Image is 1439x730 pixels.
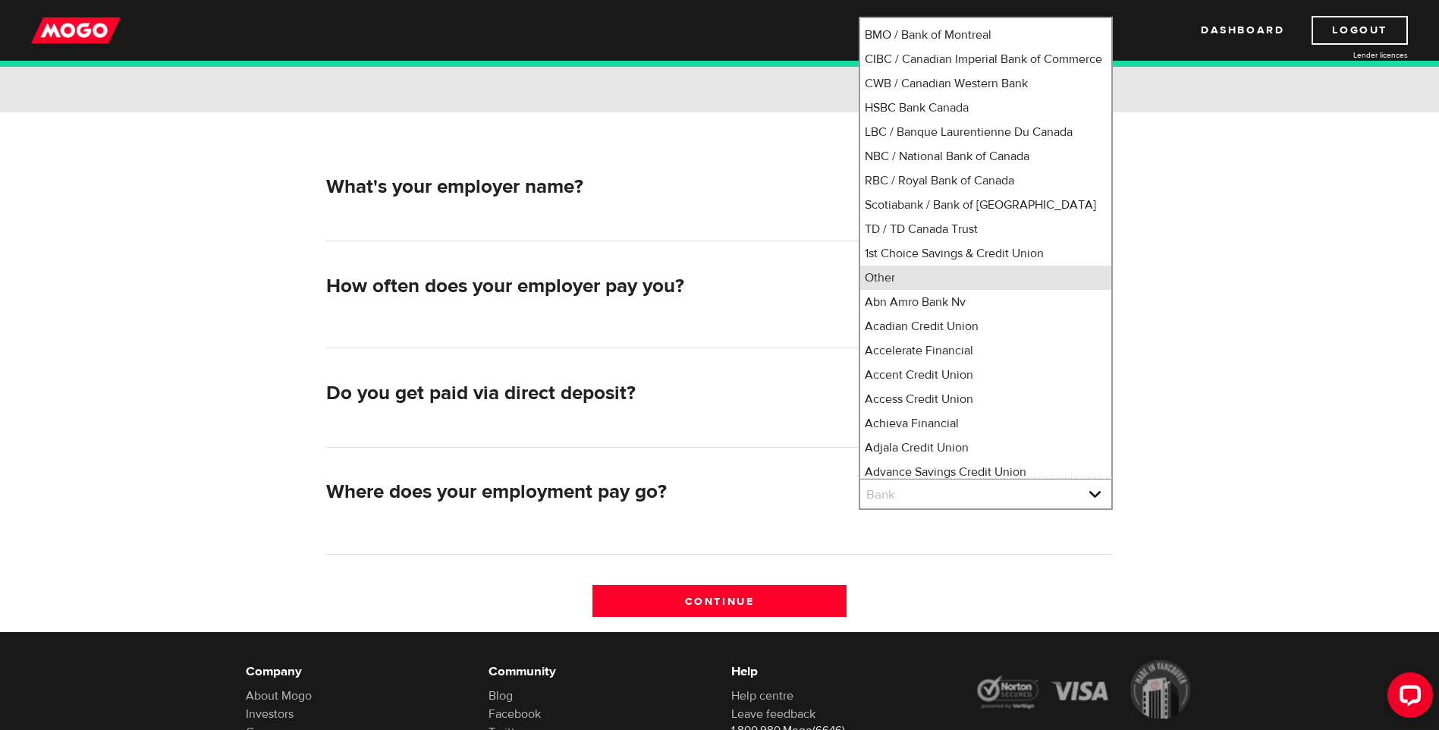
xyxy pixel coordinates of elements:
a: Investors [246,706,294,722]
li: Abn Amro Bank Nv [860,290,1111,314]
h6: Help [731,662,951,681]
li: Other [860,266,1111,290]
iframe: LiveChat chat widget [1375,666,1439,730]
li: Achieva Financial [860,411,1111,436]
li: NBC / National Bank of Canada [860,144,1111,168]
h2: Where does your employment pay go? [326,480,847,504]
h6: Company [246,662,466,681]
img: mogo_logo-11ee424be714fa7cbb0f0f49df9e16ec.png [31,16,121,45]
a: Lender licences [1294,49,1408,61]
h2: What's your employer name? [326,175,847,199]
li: HSBC Bank Canada [860,96,1111,120]
li: Advance Savings Credit Union [860,460,1111,484]
input: Continue [592,585,847,617]
li: Acadian Credit Union [860,314,1111,338]
li: Accelerate Financial [860,338,1111,363]
li: CIBC / Canadian Imperial Bank of Commerce [860,47,1111,71]
li: Access Credit Union [860,387,1111,411]
li: Accent Credit Union [860,363,1111,387]
h2: Do you get paid via direct deposit? [326,382,847,405]
li: BMO / Bank of Montreal [860,23,1111,47]
a: Dashboard [1201,16,1284,45]
a: Facebook [489,706,541,722]
a: Logout [1312,16,1408,45]
img: legal-icons-92a2ffecb4d32d839781d1b4e4802d7b.png [974,660,1194,719]
li: Scotiabank / Bank of [GEOGRAPHIC_DATA] [860,193,1111,217]
a: Leave feedback [731,706,815,722]
h2: How often does your employer pay you? [326,275,847,298]
li: Adjala Credit Union [860,436,1111,460]
a: Help centre [731,688,793,703]
h6: Community [489,662,709,681]
li: RBC / Royal Bank of Canada [860,168,1111,193]
a: Blog [489,688,513,703]
li: LBC / Banque Laurentienne Du Canada [860,120,1111,144]
li: TD / TD Canada Trust [860,217,1111,241]
li: 1st Choice Savings & Credit Union [860,241,1111,266]
li: CWB / Canadian Western Bank [860,71,1111,96]
a: About Mogo [246,688,312,703]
